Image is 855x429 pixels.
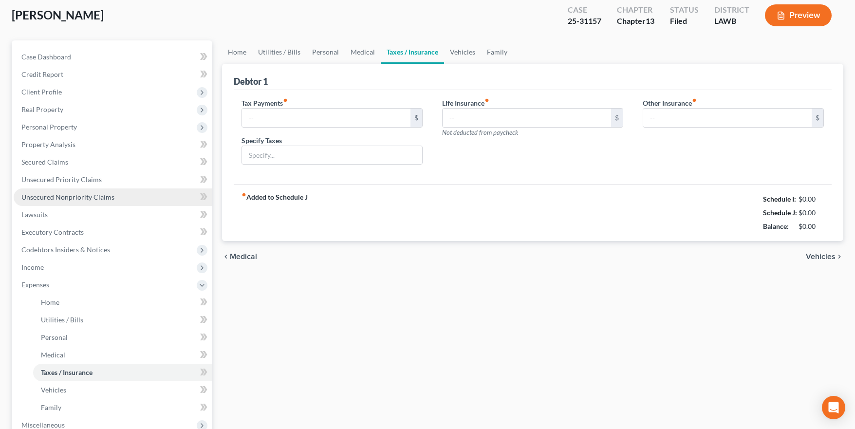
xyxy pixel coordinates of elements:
[21,88,62,96] span: Client Profile
[21,228,84,236] span: Executory Contracts
[381,40,444,64] a: Taxes / Insurance
[33,329,212,346] a: Personal
[283,98,288,103] i: fiber_manual_record
[670,4,699,16] div: Status
[14,136,212,153] a: Property Analysis
[21,280,49,289] span: Expenses
[568,16,601,27] div: 25-31157
[806,253,843,261] button: Vehicles chevron_right
[714,4,749,16] div: District
[617,16,654,27] div: Chapter
[21,245,110,254] span: Codebtors Insiders & Notices
[41,316,83,324] span: Utilities / Bills
[806,253,836,261] span: Vehicles
[21,53,71,61] span: Case Dashboard
[21,175,102,184] span: Unsecured Priority Claims
[763,222,789,230] strong: Balance:
[14,188,212,206] a: Unsecured Nonpriority Claims
[41,351,65,359] span: Medical
[252,40,306,64] a: Utilities / Bills
[714,16,749,27] div: LAWB
[21,123,77,131] span: Personal Property
[410,109,422,127] div: $
[21,210,48,219] span: Lawsuits
[21,105,63,113] span: Real Property
[21,140,75,149] span: Property Analysis
[443,109,611,127] input: --
[568,4,601,16] div: Case
[812,109,823,127] div: $
[617,4,654,16] div: Chapter
[33,346,212,364] a: Medical
[41,298,59,306] span: Home
[799,208,824,218] div: $0.00
[799,194,824,204] div: $0.00
[242,192,246,197] i: fiber_manual_record
[242,135,282,146] label: Specify Taxes
[242,109,410,127] input: --
[14,153,212,171] a: Secured Claims
[442,129,518,136] span: Not deducted from paycheck
[222,253,230,261] i: chevron_left
[33,311,212,329] a: Utilities / Bills
[345,40,381,64] a: Medical
[222,40,252,64] a: Home
[21,158,68,166] span: Secured Claims
[242,192,308,233] strong: Added to Schedule J
[14,171,212,188] a: Unsecured Priority Claims
[643,109,812,127] input: --
[643,98,697,108] label: Other Insurance
[41,333,68,341] span: Personal
[14,66,212,83] a: Credit Report
[21,421,65,429] span: Miscellaneous
[41,403,61,411] span: Family
[33,399,212,416] a: Family
[763,195,796,203] strong: Schedule I:
[33,381,212,399] a: Vehicles
[222,253,257,261] button: chevron_left Medical
[670,16,699,27] div: Filed
[33,364,212,381] a: Taxes / Insurance
[444,40,481,64] a: Vehicles
[692,98,697,103] i: fiber_manual_record
[765,4,832,26] button: Preview
[836,253,843,261] i: chevron_right
[442,98,489,108] label: Life Insurance
[21,193,114,201] span: Unsecured Nonpriority Claims
[242,98,288,108] label: Tax Payments
[611,109,623,127] div: $
[306,40,345,64] a: Personal
[484,98,489,103] i: fiber_manual_record
[14,206,212,224] a: Lawsuits
[14,224,212,241] a: Executory Contracts
[763,208,797,217] strong: Schedule J:
[822,396,845,419] div: Open Intercom Messenger
[12,8,104,22] span: [PERSON_NAME]
[230,253,257,261] span: Medical
[234,75,268,87] div: Debtor 1
[14,48,212,66] a: Case Dashboard
[481,40,513,64] a: Family
[21,70,63,78] span: Credit Report
[242,146,422,165] input: Specify...
[41,386,66,394] span: Vehicles
[646,16,654,25] span: 13
[41,368,93,376] span: Taxes / Insurance
[33,294,212,311] a: Home
[799,222,824,231] div: $0.00
[21,263,44,271] span: Income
